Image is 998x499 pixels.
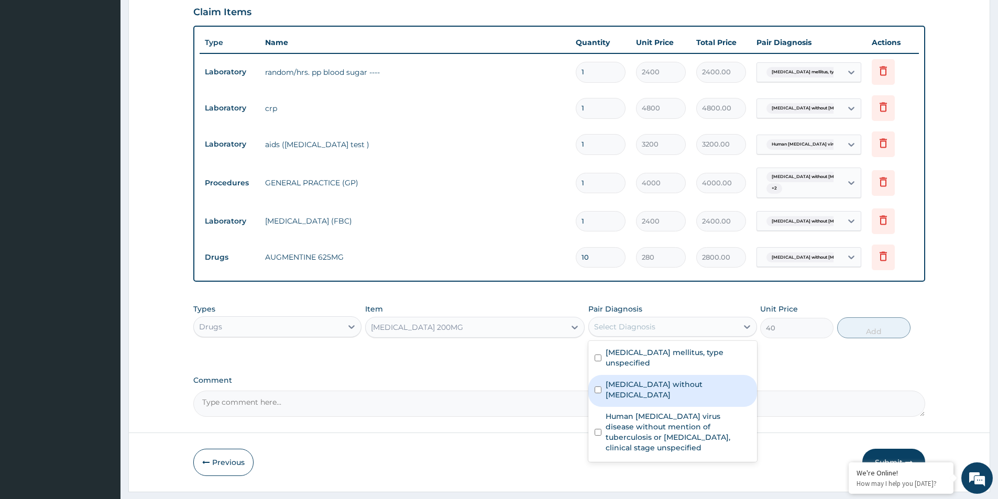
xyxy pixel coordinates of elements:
td: aids ([MEDICAL_DATA] test ) [260,134,571,155]
td: [MEDICAL_DATA] (FBC) [260,210,571,231]
td: AUGMENTINE 625MG [260,247,571,268]
div: We're Online! [857,468,946,478]
div: [MEDICAL_DATA] 200MG [371,322,463,332]
span: [MEDICAL_DATA] without [MEDICAL_DATA] [766,252,872,263]
label: [MEDICAL_DATA] mellitus, type unspecified [606,347,750,368]
th: Pair Diagnosis [751,32,867,53]
img: d_794563401_company_1708531726252_794563401 [19,52,42,79]
th: Total Price [691,32,751,53]
td: Procedures [200,173,260,193]
label: Human [MEDICAL_DATA] virus disease without mention of tuberculosis or [MEDICAL_DATA], clinical st... [606,411,750,453]
td: Laboratory [200,212,260,231]
span: + 2 [766,183,782,194]
button: Add [837,317,911,338]
label: [MEDICAL_DATA] without [MEDICAL_DATA] [606,379,750,400]
th: Type [200,33,260,52]
p: How may I help you today? [857,479,946,488]
th: Actions [867,32,919,53]
h3: Claim Items [193,7,251,18]
label: Unit Price [760,304,798,314]
div: Minimize live chat window [172,5,197,30]
span: Human [MEDICAL_DATA] virus d... [766,139,850,150]
td: Laboratory [200,62,260,82]
label: Item [365,304,383,314]
span: We're online! [61,132,145,238]
label: Pair Diagnosis [588,304,642,314]
div: Drugs [199,321,222,332]
textarea: Type your message and hit 'Enter' [5,286,200,323]
td: Laboratory [200,98,260,118]
div: Select Diagnosis [594,321,655,332]
td: GENERAL PRACTICE (GP) [260,172,571,193]
th: Name [260,32,571,53]
th: Quantity [571,32,631,53]
span: [MEDICAL_DATA] mellitus, type unspec... [766,67,864,77]
label: Comment [193,376,925,385]
td: random/hrs. pp blood sugar ---- [260,62,571,83]
td: Drugs [200,248,260,267]
span: [MEDICAL_DATA] without [MEDICAL_DATA] [766,172,872,182]
th: Unit Price [631,32,691,53]
button: Previous [193,449,254,476]
td: Laboratory [200,135,260,154]
button: Submit [862,449,925,476]
span: [MEDICAL_DATA] without [MEDICAL_DATA] [766,103,872,114]
span: [MEDICAL_DATA] without [MEDICAL_DATA] [766,216,872,227]
div: Chat with us now [54,59,176,72]
td: crp [260,98,571,119]
label: Types [193,305,215,314]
